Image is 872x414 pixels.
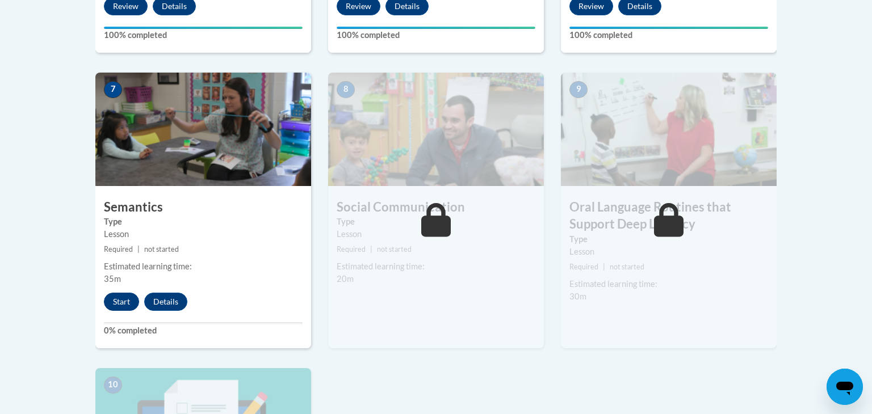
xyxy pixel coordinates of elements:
[104,81,122,98] span: 7
[377,245,412,254] span: not started
[104,27,303,29] div: Your progress
[95,198,311,216] h3: Semantics
[328,73,544,186] img: Course Image
[104,274,121,284] span: 35m
[370,245,372,254] span: |
[104,293,139,311] button: Start
[337,260,535,273] div: Estimated learning time:
[569,233,768,246] label: Type
[569,292,586,301] span: 30m
[569,263,598,271] span: Required
[144,293,187,311] button: Details
[569,29,768,41] label: 100% completed
[104,216,303,228] label: Type
[104,228,303,240] div: Lesson
[569,246,768,258] div: Lesson
[104,29,303,41] label: 100% completed
[337,216,535,228] label: Type
[337,27,535,29] div: Your progress
[137,245,140,254] span: |
[104,245,133,254] span: Required
[337,228,535,240] div: Lesson
[827,369,863,405] iframe: Button to launch messaging window
[337,274,354,284] span: 20m
[104,260,303,273] div: Estimated learning time:
[104,324,303,337] label: 0% completed
[328,198,544,216] h3: Social Communication
[603,263,605,271] span: |
[337,81,355,98] span: 8
[144,245,179,254] span: not started
[569,81,588,98] span: 9
[95,73,311,186] img: Course Image
[610,263,644,271] span: not started
[337,245,366,254] span: Required
[561,73,777,186] img: Course Image
[569,278,768,290] div: Estimated learning time:
[337,29,535,41] label: 100% completed
[104,377,122,394] span: 10
[561,198,777,234] h3: Oral Language Routines that Support Deep Literacy
[569,27,768,29] div: Your progress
